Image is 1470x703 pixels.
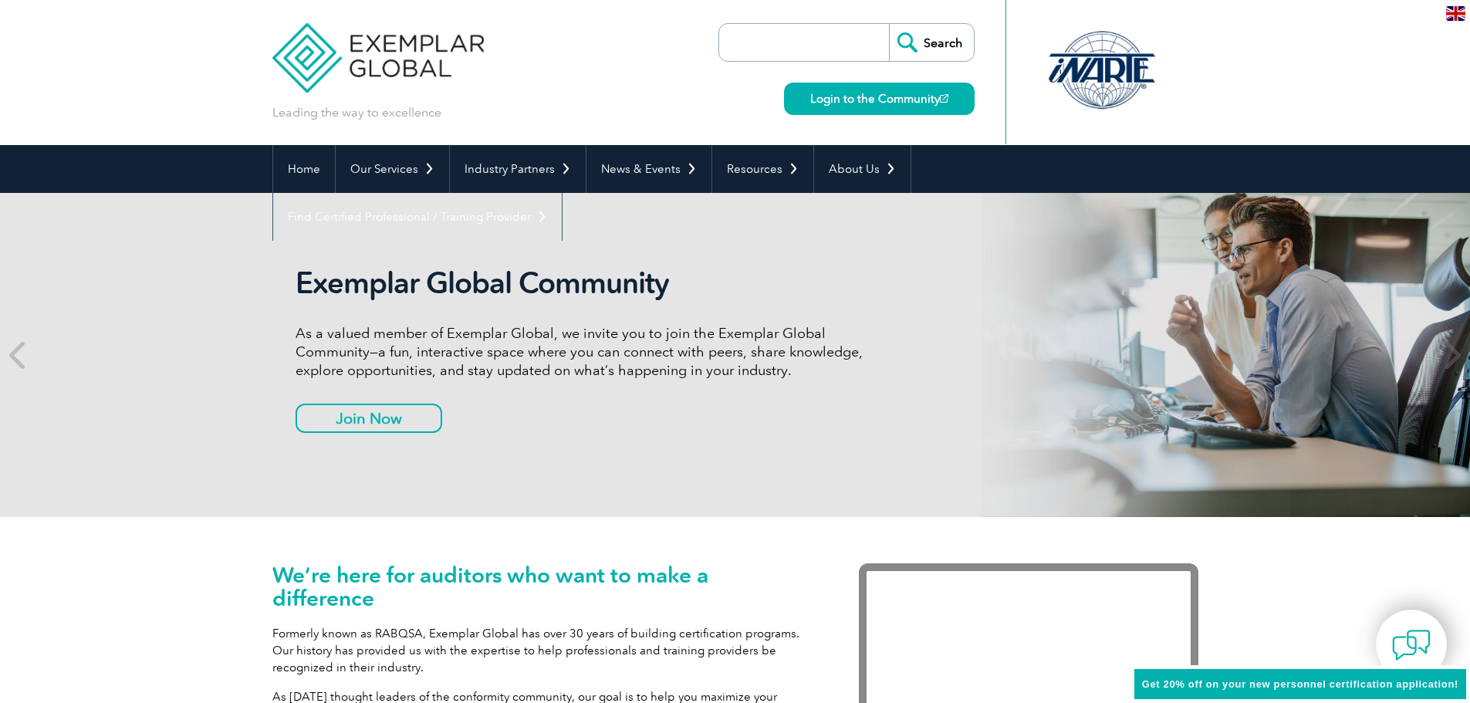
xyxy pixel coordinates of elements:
[784,83,975,115] a: Login to the Community
[940,94,948,103] img: open_square.png
[889,24,974,61] input: Search
[272,104,441,121] p: Leading the way to excellence
[586,145,711,193] a: News & Events
[273,193,562,241] a: Find Certified Professional / Training Provider
[296,324,874,380] p: As a valued member of Exemplar Global, we invite you to join the Exemplar Global Community—a fun,...
[712,145,813,193] a: Resources
[273,145,335,193] a: Home
[814,145,911,193] a: About Us
[1446,6,1465,21] img: en
[336,145,449,193] a: Our Services
[1142,678,1458,690] span: Get 20% off on your new personnel certification application!
[1392,626,1431,664] img: contact-chat.png
[296,265,874,301] h2: Exemplar Global Community
[296,404,442,433] a: Join Now
[450,145,586,193] a: Industry Partners
[272,625,813,676] p: Formerly known as RABQSA, Exemplar Global has over 30 years of building certification programs. O...
[272,563,813,610] h1: We’re here for auditors who want to make a difference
